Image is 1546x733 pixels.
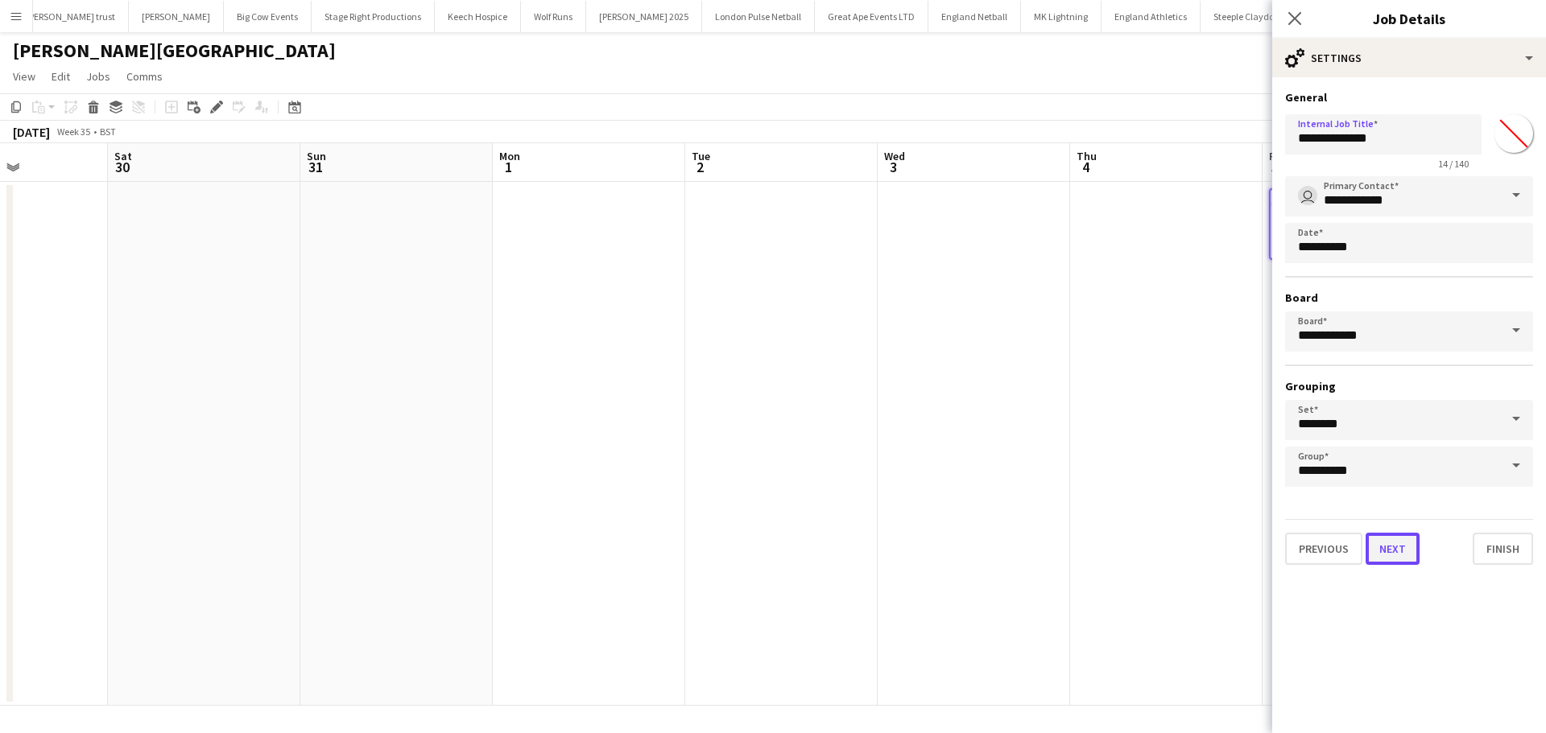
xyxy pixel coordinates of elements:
span: Mon [499,149,520,163]
button: England Netball [928,1,1021,32]
button: England Athletics [1102,1,1201,32]
button: London Pulse Netball [702,1,815,32]
app-job-card: DraftNew job [1269,188,1449,260]
div: BST [100,126,116,138]
h3: General [1285,90,1533,105]
button: [PERSON_NAME] 2025 [586,1,702,32]
button: Steeple Claydon Parish Council [1201,1,1353,32]
div: Draft [1271,190,1448,203]
span: View [13,69,35,84]
span: 5 [1267,158,1282,176]
span: Thu [1077,149,1097,163]
span: Edit [52,69,70,84]
span: 30 [112,158,132,176]
button: Stage Right Productions [312,1,435,32]
button: Wolf Runs [521,1,586,32]
span: Sat [114,149,132,163]
span: Week 35 [53,126,93,138]
span: Fri [1269,149,1282,163]
span: Tue [692,149,710,163]
h3: Grouping [1285,379,1533,393]
span: Jobs [86,69,110,84]
div: Settings [1272,39,1546,77]
span: 1 [497,158,520,176]
span: 2 [689,158,710,176]
button: Previous [1285,533,1362,565]
a: View [6,66,42,87]
button: [PERSON_NAME] [129,1,224,32]
span: Sun [307,149,326,163]
button: Next [1366,533,1420,565]
span: Wed [884,149,905,163]
h1: [PERSON_NAME][GEOGRAPHIC_DATA] [13,39,336,63]
button: Keech Hospice [435,1,521,32]
a: Comms [120,66,169,87]
span: Comms [126,69,163,84]
h3: Job Details [1272,8,1546,29]
button: MK Lightning [1021,1,1102,32]
span: 31 [304,158,326,176]
span: 3 [882,158,905,176]
button: Great Ape Events LTD [815,1,928,32]
a: Jobs [80,66,117,87]
h3: New job [1271,226,1448,241]
button: [PERSON_NAME] trust [13,1,129,32]
span: 4 [1074,158,1097,176]
span: 14 / 140 [1425,158,1482,170]
a: Edit [45,66,76,87]
button: Finish [1473,533,1533,565]
div: [DATE] [13,124,50,140]
button: Big Cow Events [224,1,312,32]
h3: Board [1285,290,1533,305]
